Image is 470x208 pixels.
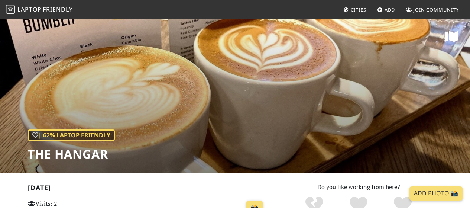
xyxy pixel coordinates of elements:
[28,129,115,141] div: | 62% Laptop Friendly
[385,6,395,13] span: Add
[413,6,459,13] span: Join Community
[409,186,463,201] a: Add Photo 📸
[340,3,369,16] a: Cities
[374,3,398,16] a: Add
[28,147,115,161] h1: The Hangar
[6,3,73,16] a: LaptopFriendly LaptopFriendly
[6,5,15,14] img: LaptopFriendly
[43,5,72,13] span: Friendly
[275,182,443,192] p: Do you like working from here?
[403,3,462,16] a: Join Community
[28,184,266,195] h2: [DATE]
[351,6,366,13] span: Cities
[17,5,42,13] span: Laptop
